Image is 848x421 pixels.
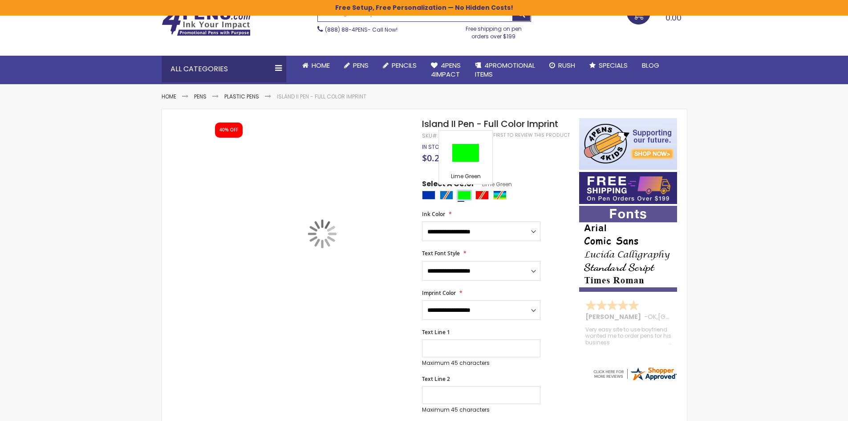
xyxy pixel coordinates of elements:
[162,8,251,36] img: 4Pens Custom Pens and Promotional Products
[468,56,542,85] a: 4PROMOTIONALITEMS
[476,132,570,139] a: Be the first to review this product
[424,56,468,85] a: 4Pens4impact
[162,56,286,82] div: All Categories
[579,206,677,292] img: font-personalization-examples
[422,143,446,151] div: Availability
[422,360,540,367] p: Maximum 45 characters
[644,312,723,321] span: - ,
[422,328,450,336] span: Text Line 1
[585,312,644,321] span: [PERSON_NAME]
[422,143,446,151] span: In stock
[635,56,666,75] a: Blog
[422,406,540,413] p: Maximum 45 characters
[312,61,330,70] span: Home
[422,210,445,218] span: Ink Color
[648,312,657,321] span: OK
[219,127,238,133] div: 40% OFF
[585,327,672,346] div: Very easy site to use boyfriend wanted me to order pens for his business
[475,180,512,188] span: Lime Green
[194,93,207,100] a: Pens
[325,26,398,33] span: - Call Now!
[422,179,475,191] span: Select A Color
[162,93,176,100] a: Home
[458,191,471,200] div: Lime Green
[325,26,368,33] a: (888) 88-4PENS
[658,312,723,321] span: [GEOGRAPHIC_DATA]
[224,93,259,100] a: Plastic Pens
[422,289,456,297] span: Imprint Color
[456,22,531,40] div: Free shipping on pen orders over $199
[337,56,376,75] a: Pens
[441,173,490,182] div: Lime Green
[582,56,635,75] a: Specials
[431,61,461,79] span: 4Pens 4impact
[295,56,337,75] a: Home
[592,366,678,382] img: 4pens.com widget logo
[579,172,677,204] img: Free shipping on orders over $199
[475,61,535,79] span: 4PROMOTIONAL ITEMS
[422,249,460,257] span: Text Font Style
[422,132,438,139] strong: SKU
[599,61,628,70] span: Specials
[642,61,659,70] span: Blog
[422,375,450,383] span: Text Line 2
[558,61,575,70] span: Rush
[392,61,417,70] span: Pencils
[376,56,424,75] a: Pencils
[592,376,678,384] a: 4pens.com certificate URL
[422,152,444,164] span: $0.29
[422,118,558,130] span: Island II Pen - Full Color Imprint
[542,56,582,75] a: Rush
[277,93,366,100] li: Island II Pen - Full Color Imprint
[579,118,677,170] img: 4pens 4 kids
[665,12,682,23] span: 0.00
[422,191,435,200] div: Blue
[353,61,369,70] span: Pens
